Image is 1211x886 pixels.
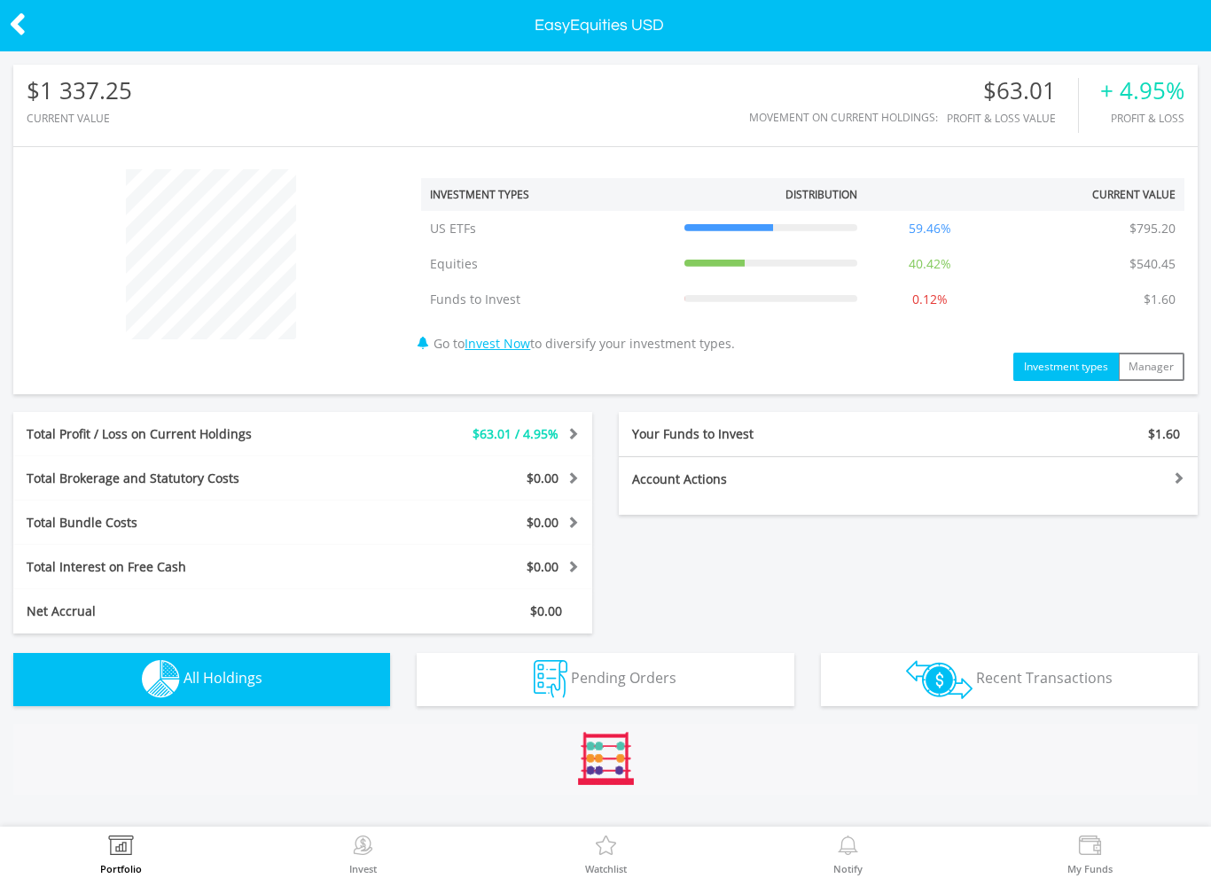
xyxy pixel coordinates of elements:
label: My Funds [1067,864,1113,874]
label: Notify [833,864,863,874]
td: $795.20 [1121,211,1184,246]
td: Funds to Invest [421,282,676,317]
button: Recent Transactions [821,653,1198,706]
th: Investment Types [421,178,676,211]
div: Profit & Loss Value [947,113,1078,124]
td: 40.42% [866,246,993,282]
img: View Portfolio [107,835,135,860]
img: holdings-wht.png [142,660,180,698]
div: Total Interest on Free Cash [13,558,351,576]
span: $0.00 [527,470,559,486]
img: Watchlist [592,835,620,860]
a: Notify [833,835,863,874]
a: Watchlist [585,835,627,874]
a: My Funds [1067,835,1113,874]
div: $63.01 [947,78,1078,104]
button: Investment types [1013,353,1119,381]
div: Account Actions [619,470,909,488]
img: View Funds [1076,835,1104,860]
td: 0.12% [866,282,993,317]
a: Invest [349,835,377,874]
label: Invest [349,864,377,874]
span: $0.00 [527,558,559,575]
img: pending_instructions-wht.png [534,660,567,698]
span: Recent Transactions [976,668,1113,688]
img: Invest Now [349,835,377,860]
div: Total Bundle Costs [13,514,351,532]
button: Pending Orders [417,653,793,706]
div: Distribution [785,187,857,202]
div: Total Brokerage and Statutory Costs [13,470,351,487]
div: + 4.95% [1100,78,1184,104]
button: All Holdings [13,653,390,706]
td: $1.60 [1135,282,1184,317]
td: US ETFs [421,211,676,246]
span: $63.01 / 4.95% [473,425,559,442]
div: CURRENT VALUE [27,113,132,124]
div: Profit & Loss [1100,113,1184,124]
td: 59.46% [866,211,993,246]
div: Go to to diversify your investment types. [408,160,1198,381]
a: Portfolio [100,835,142,874]
span: $1.60 [1148,425,1180,442]
th: Current Value [994,178,1184,211]
label: Watchlist [585,864,627,874]
img: View Notifications [834,835,862,860]
a: Invest Now [465,335,530,352]
label: Portfolio [100,864,142,874]
td: $540.45 [1121,246,1184,282]
div: Net Accrual [13,602,351,620]
div: Your Funds to Invest [619,425,909,443]
span: Pending Orders [571,668,676,688]
td: Equities [421,246,676,282]
div: Movement on Current Holdings: [749,112,938,123]
button: Manager [1118,353,1184,381]
span: All Holdings [184,668,262,688]
div: $1 337.25 [27,78,132,104]
div: Total Profit / Loss on Current Holdings [13,425,351,443]
span: $0.00 [530,602,562,619]
span: $0.00 [527,514,559,531]
img: transactions-zar-wht.png [906,660,973,699]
